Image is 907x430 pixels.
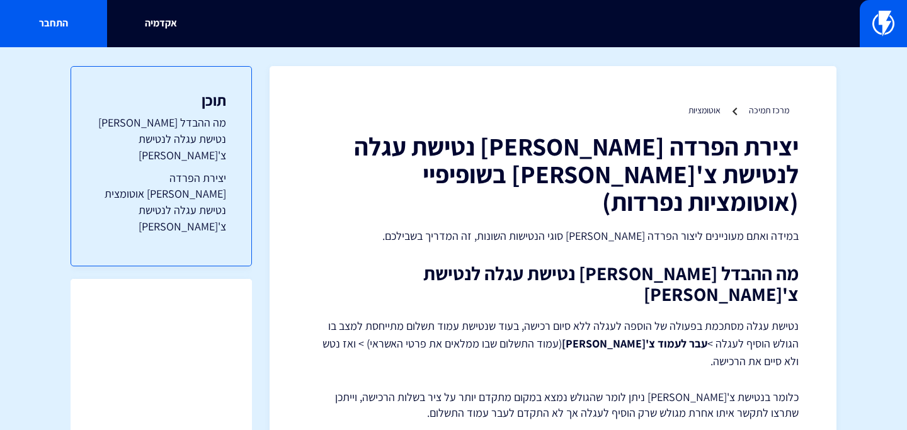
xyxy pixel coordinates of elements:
a: מרכז תמיכה [749,105,789,116]
h3: תוכן [96,92,226,108]
a: יצירת הפרדה [PERSON_NAME] אוטומצית נטישת עגלה לנטישת צ'[PERSON_NAME] [96,170,226,235]
a: אוטומציות [688,105,721,116]
input: חיפוש מהיר... [181,9,726,38]
p: במידה ואתם מעוניינים ליצור הפרדה [PERSON_NAME] סוגי הנטישות השונות, זה המדריך בשבילכם. [307,228,799,244]
a: מה ההבדל [PERSON_NAME] נטישת עגלה לנטישת צ'[PERSON_NAME] [96,115,226,163]
h2: מה ההבדל [PERSON_NAME] נטישת עגלה לנטישת צ'[PERSON_NAME] [307,263,799,305]
p: נטישת עגלה מסתכמת בפעולה של הוספה לעגלה ללא סיום רכישה, בעוד שנטישת עמוד תשלום מתייחסת למצב בו הג... [307,317,799,370]
p: כלומר בנטישת צ'[PERSON_NAME] ניתן לומר שהגולש נמצא במקום מתקדם יותר על ציר בשלות הרכישה, וייתכן ש... [307,389,799,421]
strong: עבר לעמוד צ'[PERSON_NAME] [562,336,707,351]
h1: יצירת הפרדה [PERSON_NAME] נטישת עגלה לנטישת צ'[PERSON_NAME] בשופיפיי (אוטומציות נפרדות) [307,132,799,215]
